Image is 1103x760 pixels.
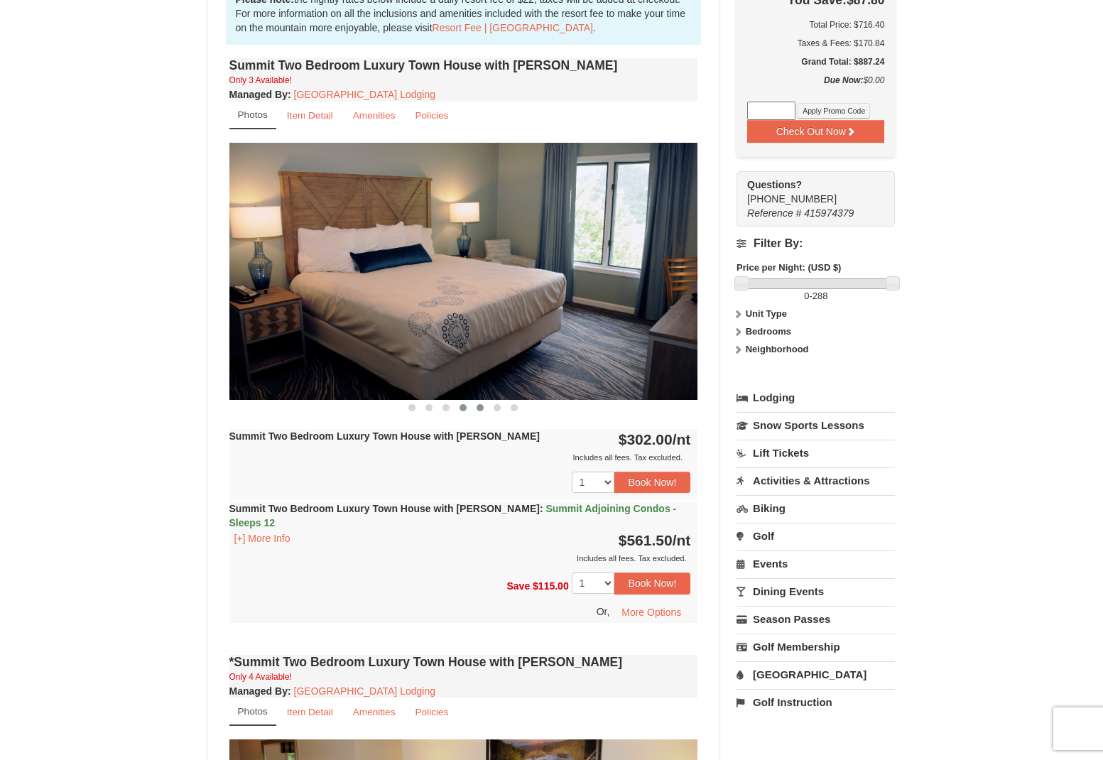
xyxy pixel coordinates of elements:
div: Includes all fees. Tax excluded. [229,450,691,465]
a: Amenities [344,102,405,129]
a: Amenities [344,698,405,726]
a: [GEOGRAPHIC_DATA] Lodging [294,685,435,697]
small: Item Detail [287,110,333,121]
button: More Options [612,602,690,623]
span: 0 [804,291,809,301]
button: [+] More Info [229,531,295,546]
a: Snow Sports Lessons [737,412,895,438]
a: Item Detail [278,698,342,726]
strong: Questions? [747,179,802,190]
div: Taxes & Fees: $170.84 [747,36,884,50]
a: Lodging [737,385,895,411]
span: $115.00 [533,580,569,592]
a: Policies [406,698,457,726]
a: Golf Instruction [737,689,895,715]
label: - [737,289,895,303]
span: Managed By [229,685,288,697]
a: Biking [737,495,895,521]
h6: Total Price: $716.40 [747,18,884,32]
a: Activities & Attractions [737,467,895,494]
span: : [540,503,543,514]
button: Book Now! [614,572,691,594]
a: Events [737,550,895,577]
small: Item Detail [287,707,333,717]
span: 288 [813,291,828,301]
span: Reference # [747,207,801,219]
strong: Price per Night: (USD $) [737,262,841,273]
span: [PHONE_NUMBER] [747,178,869,205]
strong: : [229,685,291,697]
small: Photos [238,109,268,120]
a: Season Passes [737,606,895,632]
a: [GEOGRAPHIC_DATA] [737,661,895,688]
span: Save [506,580,530,592]
button: Check Out Now [747,120,884,143]
small: Only 3 Available! [229,75,292,85]
small: Policies [415,707,448,717]
div: Includes all fees. Tax excluded. [229,551,691,565]
a: Item Detail [278,102,342,129]
small: Amenities [353,110,396,121]
strong: : [229,89,291,100]
a: Golf [737,523,895,549]
button: Book Now! [614,472,691,493]
a: [GEOGRAPHIC_DATA] Lodging [294,89,435,100]
h4: *Summit Two Bedroom Luxury Town House with [PERSON_NAME] [229,655,698,669]
small: Policies [415,110,448,121]
a: Photos [229,698,276,726]
a: Golf Membership [737,634,895,660]
strong: $302.00 [619,431,691,447]
strong: Bedrooms [746,326,791,337]
span: $561.50 [619,532,673,548]
strong: Summit Two Bedroom Luxury Town House with [PERSON_NAME] [229,430,540,442]
a: Lift Tickets [737,440,895,466]
small: Only 4 Available! [229,672,292,682]
h4: Filter By: [737,237,895,250]
h5: Grand Total: $887.24 [747,55,884,69]
button: Apply Promo Code [798,103,870,119]
strong: Unit Type [746,308,787,319]
small: Photos [238,706,268,717]
a: Resort Fee | [GEOGRAPHIC_DATA] [433,22,593,33]
div: $0.00 [747,73,884,102]
h4: Summit Two Bedroom Luxury Town House with [PERSON_NAME] [229,58,698,72]
strong: Neighborhood [746,344,809,354]
small: Amenities [353,707,396,717]
span: Or, [597,605,610,617]
span: Managed By [229,89,288,100]
strong: Due Now: [824,75,863,85]
strong: Summit Two Bedroom Luxury Town House with [PERSON_NAME] [229,503,677,528]
a: Dining Events [737,578,895,604]
a: Policies [406,102,457,129]
span: /nt [673,431,691,447]
span: /nt [673,532,691,548]
span: 415974379 [804,207,854,219]
img: 18876286-205-de95851f.png [229,143,698,399]
a: Photos [229,102,276,129]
